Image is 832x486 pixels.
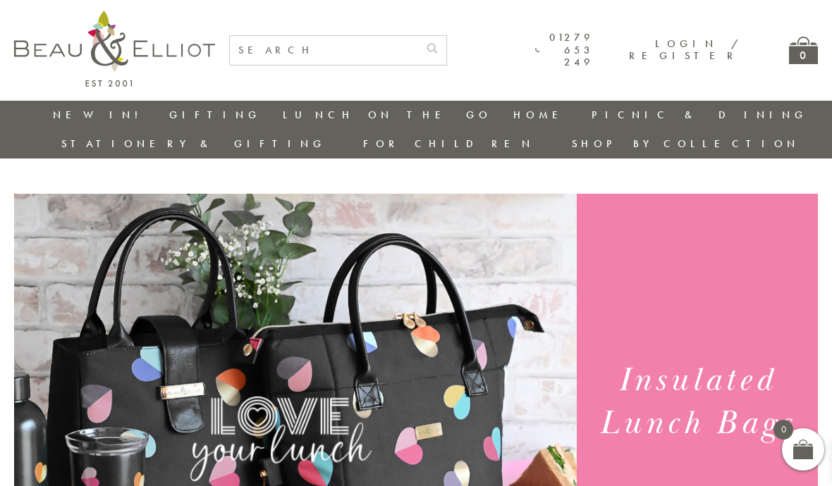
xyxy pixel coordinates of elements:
[61,137,326,151] a: Stationery & Gifting
[773,420,793,440] span: 0
[589,359,806,445] h1: Insulated Lunch Bags
[169,108,261,122] a: Gifting
[283,108,491,122] a: Lunch On The Go
[513,108,570,122] a: Home
[629,37,740,63] a: Login / Register
[53,108,147,122] a: New in!
[592,108,807,122] a: Picnic & Dining
[230,36,418,65] input: SEARCH
[572,137,800,151] a: Shop by collection
[535,32,594,68] a: 01279 653 249
[14,11,215,87] img: logo
[363,137,534,151] a: For Children
[789,37,818,64] a: 0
